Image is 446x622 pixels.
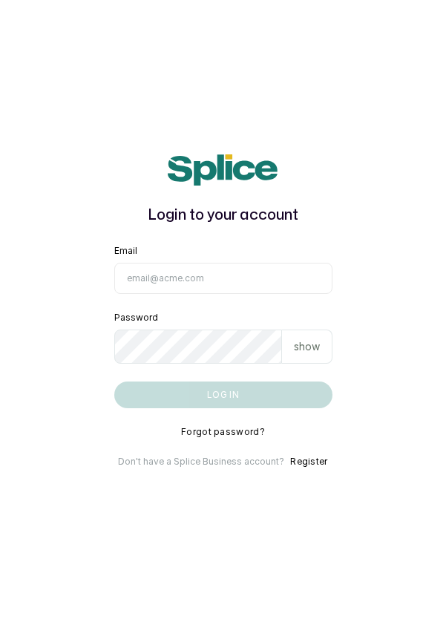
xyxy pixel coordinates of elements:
button: Forgot password? [181,426,265,438]
p: show [294,339,320,354]
button: Register [290,456,327,468]
label: Email [114,245,137,257]
label: Password [114,312,158,324]
button: Log in [114,382,332,408]
input: email@acme.com [114,263,332,294]
h1: Login to your account [114,203,332,227]
p: Don't have a Splice Business account? [118,456,284,468]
